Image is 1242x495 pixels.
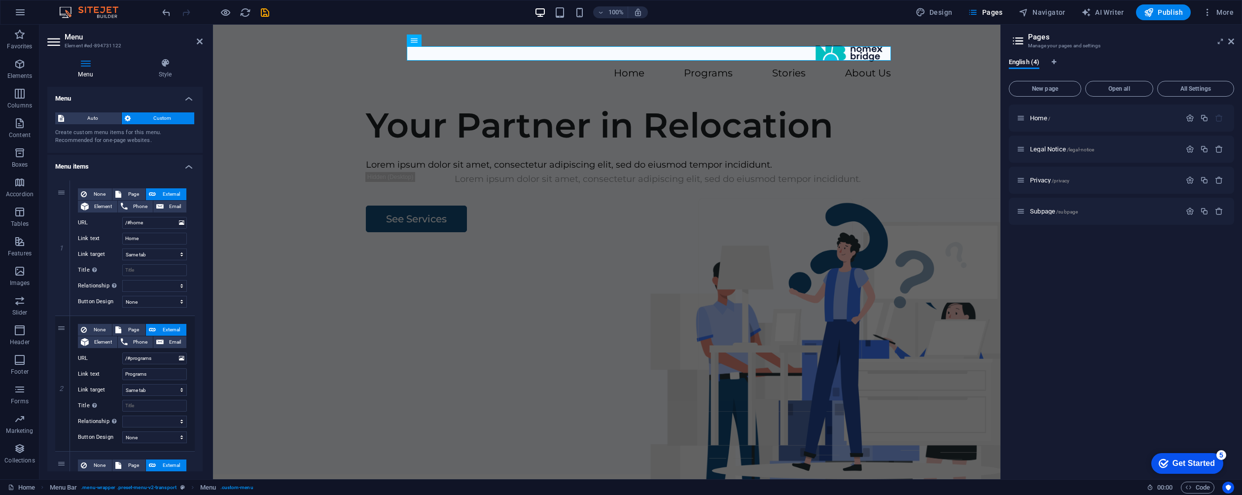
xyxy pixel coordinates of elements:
[1136,4,1191,20] button: Publish
[122,112,195,124] button: Custom
[54,385,69,392] em: 2
[159,324,183,336] span: External
[1085,81,1153,97] button: Open all
[7,42,32,50] p: Favorites
[4,457,35,464] p: Collections
[47,87,203,105] h4: Menu
[180,485,185,490] i: This element is a customizable preset
[92,336,114,348] span: Element
[259,7,271,18] i: Save (Ctrl+S)
[146,188,186,200] button: External
[1203,7,1234,17] span: More
[1199,4,1238,20] button: More
[65,41,183,50] h3: Element #ed-894731122
[90,460,109,471] span: None
[8,249,32,257] p: Features
[1077,4,1128,20] button: AI Writer
[122,264,187,276] input: Title
[81,482,177,494] span: . menu-wrapper .preset-menu-v2-transport
[1030,177,1069,184] span: Click to open page
[131,336,150,348] span: Phone
[92,201,114,212] span: Element
[1181,482,1214,494] button: Code
[122,353,187,364] input: URL...
[1030,114,1050,122] span: Click to open page
[1215,145,1223,153] div: Remove
[8,482,35,494] a: Click to cancel selection. Double-click to open Pages
[240,7,251,18] i: Reload page
[112,460,145,471] button: Page
[55,112,121,124] button: Auto
[118,201,153,212] button: Phone
[1027,177,1181,183] div: Privacy/privacy
[78,264,122,276] label: Title
[161,7,172,18] i: Undo: Change menu items (Ctrl+Z)
[11,368,29,376] p: Footer
[1030,145,1094,153] span: Click to open page
[12,161,28,169] p: Boxes
[8,5,80,26] div: Get Started 5 items remaining, 0% complete
[1164,484,1166,491] span: :
[608,6,624,18] h6: 100%
[6,427,33,435] p: Marketing
[1081,7,1124,17] span: AI Writer
[167,201,183,212] span: Email
[146,460,186,471] button: External
[1013,86,1077,92] span: New page
[12,309,28,317] p: Slider
[78,400,122,412] label: Title
[912,4,957,20] button: Design
[124,460,142,471] span: Page
[122,400,187,412] input: Title
[78,280,122,292] label: Relationship
[200,482,216,494] span: Click to select. Double-click to edit
[78,368,122,380] label: Link text
[47,155,203,173] h4: Menu items
[9,131,31,139] p: Content
[1186,207,1194,215] div: Settings
[112,188,145,200] button: Page
[1186,145,1194,153] div: Settings
[593,6,628,18] button: 100%
[78,201,117,212] button: Element
[1067,147,1095,152] span: /legal-notice
[131,201,150,212] span: Phone
[1009,56,1039,70] span: English (4)
[1056,209,1078,214] span: /subpage
[78,353,122,364] label: URL
[1162,86,1230,92] span: All Settings
[1009,58,1234,77] div: Language Tabs
[128,58,203,79] h4: Style
[54,244,69,252] em: 1
[1200,145,1208,153] div: Duplicate
[29,11,71,20] div: Get Started
[7,102,32,109] p: Columns
[78,188,112,200] button: None
[78,336,117,348] button: Element
[1200,176,1208,184] div: Duplicate
[67,112,118,124] span: Auto
[1027,146,1181,152] div: Legal Notice/legal-notice
[146,324,186,336] button: External
[112,324,145,336] button: Page
[90,188,109,200] span: None
[1215,207,1223,215] div: Remove
[7,72,33,80] p: Elements
[11,397,29,405] p: Forms
[153,201,186,212] button: Email
[1186,176,1194,184] div: Settings
[1186,114,1194,122] div: Settings
[1222,482,1234,494] button: Usercentrics
[1200,207,1208,215] div: Duplicate
[964,4,1006,20] button: Pages
[134,112,192,124] span: Custom
[167,336,183,348] span: Email
[118,336,153,348] button: Phone
[912,4,957,20] div: Design (Ctrl+Alt+Y)
[10,279,30,287] p: Images
[122,217,187,229] input: URL...
[1215,114,1223,122] div: The startpage cannot be deleted
[50,482,253,494] nav: breadcrumb
[1027,115,1181,121] div: Home/
[1090,86,1149,92] span: Open all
